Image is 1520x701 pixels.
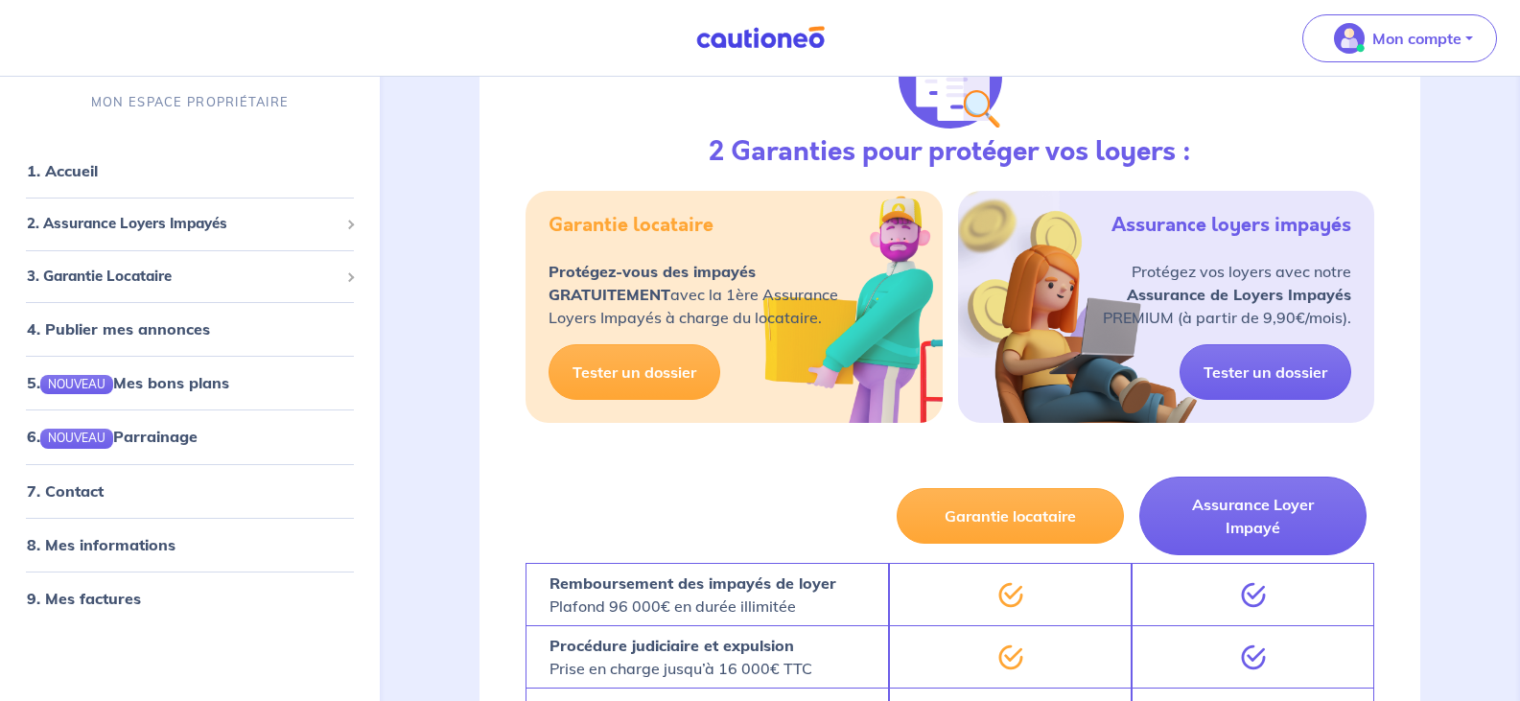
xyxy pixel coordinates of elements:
[550,572,836,618] p: Plafond 96 000€ en durée illimitée
[8,526,372,564] div: 8. Mes informations
[8,363,372,402] div: 5.NOUVEAUMes bons plans
[27,535,175,554] a: 8. Mes informations
[549,262,756,304] strong: Protégez-vous des impayés GRATUITEMENT
[8,205,372,243] div: 2. Assurance Loyers Impayés
[27,481,104,501] a: 7. Contact
[27,373,229,392] a: 5.NOUVEAUMes bons plans
[27,319,210,339] a: 4. Publier mes annonces
[27,161,98,180] a: 1. Accueil
[1334,23,1365,54] img: illu_account_valid_menu.svg
[1139,477,1367,555] button: Assurance Loyer Impayé
[550,634,812,680] p: Prise en charge jusqu’à 16 000€ TTC
[550,636,794,655] strong: Procédure judiciaire et expulsion
[549,344,720,400] a: Tester un dossier
[1103,260,1351,329] p: Protégez vos loyers avec notre PREMIUM (à partir de 9,90€/mois).
[8,472,372,510] div: 7. Contact
[8,310,372,348] div: 4. Publier mes annonces
[1372,27,1462,50] p: Mon compte
[549,214,713,237] h5: Garantie locataire
[8,579,372,618] div: 9. Mes factures
[8,152,372,190] div: 1. Accueil
[1180,344,1351,400] a: Tester un dossier
[1127,285,1351,304] strong: Assurance de Loyers Impayés
[27,266,339,288] span: 3. Garantie Locataire
[549,260,838,329] p: avec la 1ère Assurance Loyers Impayés à charge du locataire.
[8,258,372,295] div: 3. Garantie Locataire
[1111,214,1351,237] h5: Assurance loyers impayés
[550,573,836,593] strong: Remboursement des impayés de loyer
[27,213,339,235] span: 2. Assurance Loyers Impayés
[709,136,1191,169] h3: 2 Garanties pour protéger vos loyers :
[91,93,289,111] p: MON ESPACE PROPRIÉTAIRE
[689,26,832,50] img: Cautioneo
[8,417,372,456] div: 6.NOUVEAUParrainage
[27,589,141,608] a: 9. Mes factures
[1302,14,1497,62] button: illu_account_valid_menu.svgMon compte
[897,488,1124,544] button: Garantie locataire
[27,427,198,446] a: 6.NOUVEAUParrainage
